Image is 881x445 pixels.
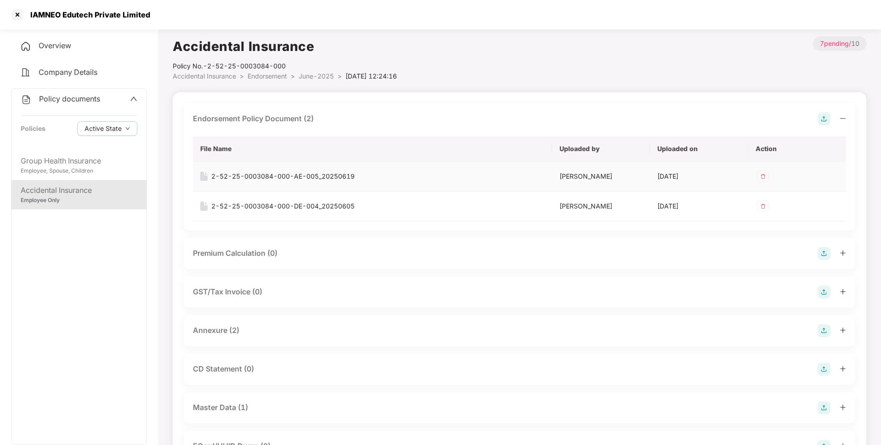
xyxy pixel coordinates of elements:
[650,136,748,162] th: Uploaded on
[21,196,137,205] div: Employee Only
[840,250,846,256] span: plus
[756,199,770,214] img: svg+xml;base64,PHN2ZyB4bWxucz0iaHR0cDovL3d3dy53My5vcmcvMjAwMC9zdmciIHdpZHRoPSIzMiIgaGVpZ2h0PSIzMi...
[818,113,830,125] img: svg+xml;base64,PHN2ZyB4bWxucz0iaHR0cDovL3d3dy53My5vcmcvMjAwMC9zdmciIHdpZHRoPSIyOCIgaGVpZ2h0PSIyOC...
[39,41,71,50] span: Overview
[291,72,295,80] span: >
[820,39,849,47] span: 7 pending
[193,325,239,336] div: Annexure (2)
[756,169,770,184] img: svg+xml;base64,PHN2ZyB4bWxucz0iaHR0cDovL3d3dy53My5vcmcvMjAwMC9zdmciIHdpZHRoPSIzMiIgaGVpZ2h0PSIzMi...
[21,124,45,134] div: Policies
[840,115,846,122] span: minus
[748,136,846,162] th: Action
[818,324,830,337] img: svg+xml;base64,PHN2ZyB4bWxucz0iaHR0cDovL3d3dy53My5vcmcvMjAwMC9zdmciIHdpZHRoPSIyOCIgaGVpZ2h0PSIyOC...
[39,94,100,103] span: Policy documents
[211,201,355,211] div: 2-52-25-0003084-000-DE-004_20250605
[248,72,287,80] span: Endorsement
[21,155,137,167] div: Group Health Insurance
[840,366,846,372] span: plus
[20,41,31,52] img: svg+xml;base64,PHN2ZyB4bWxucz0iaHR0cDovL3d3dy53My5vcmcvMjAwMC9zdmciIHdpZHRoPSIyNCIgaGVpZ2h0PSIyNC...
[20,67,31,78] img: svg+xml;base64,PHN2ZyB4bWxucz0iaHR0cDovL3d3dy53My5vcmcvMjAwMC9zdmciIHdpZHRoPSIyNCIgaGVpZ2h0PSIyNC...
[21,94,32,105] img: svg+xml;base64,PHN2ZyB4bWxucz0iaHR0cDovL3d3dy53My5vcmcvMjAwMC9zdmciIHdpZHRoPSIyNCIgaGVpZ2h0PSIyNC...
[559,201,643,211] div: [PERSON_NAME]
[240,72,244,80] span: >
[85,124,122,134] span: Active State
[193,286,262,298] div: GST/Tax Invoice (0)
[173,36,397,56] h1: Accidental Insurance
[21,185,137,196] div: Accidental Insurance
[345,72,397,80] span: [DATE] 12:24:16
[21,167,137,175] div: Employee, Spouse, Children
[818,286,830,299] img: svg+xml;base64,PHN2ZyB4bWxucz0iaHR0cDovL3d3dy53My5vcmcvMjAwMC9zdmciIHdpZHRoPSIyOCIgaGVpZ2h0PSIyOC...
[193,402,248,413] div: Master Data (1)
[130,95,137,102] span: up
[559,171,643,181] div: [PERSON_NAME]
[173,72,236,80] span: Accidental Insurance
[25,10,150,19] div: IAMNEO Edutech Private Limited
[299,72,334,80] span: June-2025
[338,72,342,80] span: >
[657,201,740,211] div: [DATE]
[193,363,254,375] div: CD Statement (0)
[840,327,846,333] span: plus
[813,36,866,51] p: / 10
[125,126,130,131] span: down
[77,121,137,136] button: Active Statedown
[173,61,397,71] div: Policy No.- 2-52-25-0003084-000
[552,136,650,162] th: Uploaded by
[193,248,277,259] div: Premium Calculation (0)
[39,68,97,77] span: Company Details
[211,171,355,181] div: 2-52-25-0003084-000-AE-005_20250619
[200,172,208,181] img: svg+xml;base64,PHN2ZyB4bWxucz0iaHR0cDovL3d3dy53My5vcmcvMjAwMC9zdmciIHdpZHRoPSIxNiIgaGVpZ2h0PSIyMC...
[200,202,208,211] img: svg+xml;base64,PHN2ZyB4bWxucz0iaHR0cDovL3d3dy53My5vcmcvMjAwMC9zdmciIHdpZHRoPSIxNiIgaGVpZ2h0PSIyMC...
[193,136,552,162] th: File Name
[818,363,830,376] img: svg+xml;base64,PHN2ZyB4bWxucz0iaHR0cDovL3d3dy53My5vcmcvMjAwMC9zdmciIHdpZHRoPSIyOCIgaGVpZ2h0PSIyOC...
[840,404,846,411] span: plus
[657,171,740,181] div: [DATE]
[818,247,830,260] img: svg+xml;base64,PHN2ZyB4bWxucz0iaHR0cDovL3d3dy53My5vcmcvMjAwMC9zdmciIHdpZHRoPSIyOCIgaGVpZ2h0PSIyOC...
[818,401,830,414] img: svg+xml;base64,PHN2ZyB4bWxucz0iaHR0cDovL3d3dy53My5vcmcvMjAwMC9zdmciIHdpZHRoPSIyOCIgaGVpZ2h0PSIyOC...
[193,113,314,124] div: Endorsement Policy Document (2)
[840,288,846,295] span: plus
